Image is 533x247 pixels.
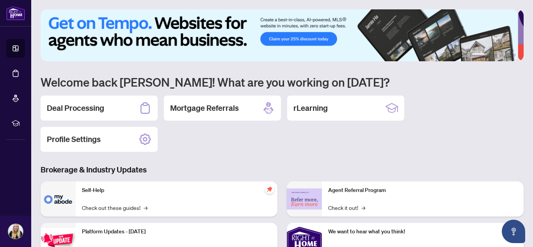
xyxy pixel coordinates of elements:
[41,75,524,89] h1: Welcome back [PERSON_NAME]! What are you working on [DATE]?
[472,53,485,57] button: 1
[488,53,491,57] button: 2
[328,227,517,236] p: We want to hear what you think!
[47,103,104,114] h2: Deal Processing
[144,203,147,212] span: →
[170,103,239,114] h2: Mortgage Referrals
[293,103,328,114] h2: rLearning
[287,188,322,210] img: Agent Referral Program
[500,53,503,57] button: 4
[8,224,23,239] img: Profile Icon
[502,220,525,243] button: Open asap
[82,186,271,195] p: Self-Help
[6,6,25,20] img: logo
[41,181,76,217] img: Self-Help
[265,185,274,194] span: pushpin
[82,203,147,212] a: Check out these guides!→
[494,53,497,57] button: 3
[47,134,101,145] h2: Profile Settings
[513,53,516,57] button: 6
[328,186,517,195] p: Agent Referral Program
[506,53,510,57] button: 5
[361,203,365,212] span: →
[41,164,524,175] h3: Brokerage & Industry Updates
[328,203,365,212] a: Check it out!→
[82,227,271,236] p: Platform Updates - [DATE]
[41,9,518,61] img: Slide 0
